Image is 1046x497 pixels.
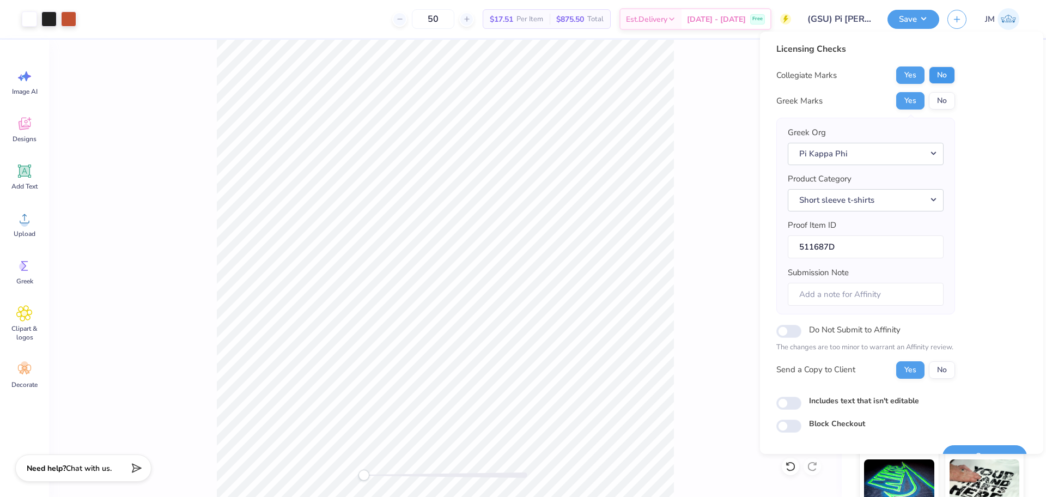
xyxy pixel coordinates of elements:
label: Product Category [788,173,852,185]
label: Do Not Submit to Affinity [809,323,901,337]
div: Greek Marks [776,95,823,107]
span: Per Item [516,14,543,25]
span: Decorate [11,380,38,389]
p: The changes are too minor to warrant an Affinity review. [776,342,955,353]
div: Send a Copy to Client [776,363,855,376]
span: Est. Delivery [626,14,667,25]
span: Total [587,14,604,25]
strong: Need help? [27,463,66,474]
label: Greek Org [788,126,826,139]
button: No [929,92,955,110]
input: – – [412,9,454,29]
span: Designs [13,135,37,143]
span: $17.51 [490,14,513,25]
label: Includes text that isn't editable [809,395,919,407]
label: Submission Note [788,266,849,279]
label: Block Checkout [809,418,865,429]
span: [DATE] - [DATE] [687,14,746,25]
button: Pi Kappa Phi [788,143,944,165]
span: Upload [14,229,35,238]
input: Add a note for Affinity [788,283,944,306]
span: Chat with us. [66,463,112,474]
button: No [929,66,955,84]
button: Yes [896,92,925,110]
div: Licensing Checks [776,43,955,56]
button: Save [942,445,1027,468]
span: Free [752,15,763,23]
input: Untitled Design [799,8,879,30]
button: No [929,361,955,379]
a: JM [980,8,1024,30]
button: Yes [896,66,925,84]
div: Collegiate Marks [776,69,837,82]
button: Short sleeve t-shirts [788,189,944,211]
div: Accessibility label [358,470,369,481]
span: Image AI [12,87,38,96]
label: Proof Item ID [788,219,836,232]
button: Save [887,10,939,29]
span: JM [985,13,995,26]
span: Clipart & logos [7,324,42,342]
span: Add Text [11,182,38,191]
img: John Michael Binayas [998,8,1019,30]
span: $875.50 [556,14,584,25]
button: Yes [896,361,925,379]
span: Greek [16,277,33,286]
